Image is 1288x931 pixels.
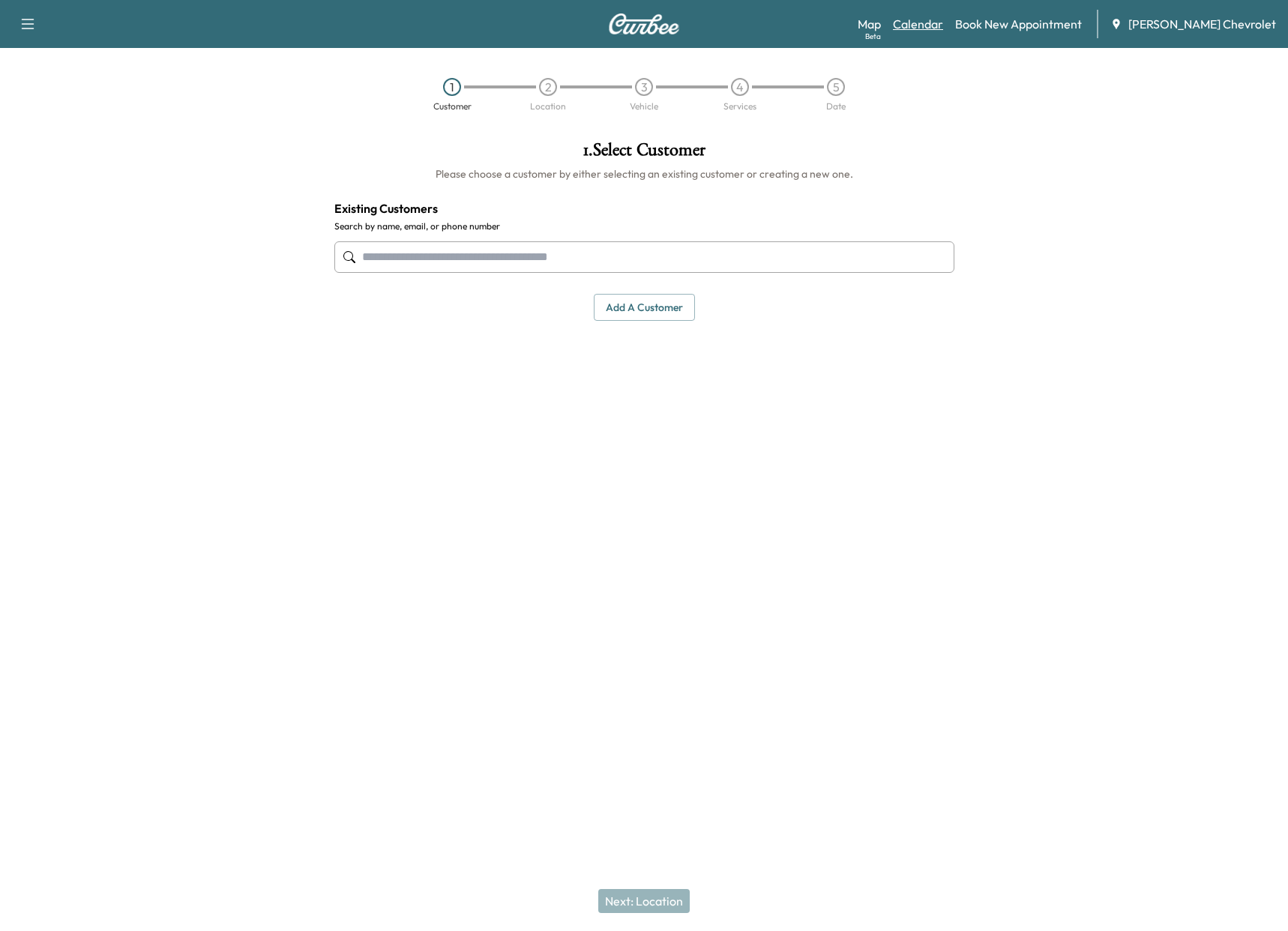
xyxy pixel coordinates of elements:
div: 2 [539,78,557,96]
a: Book New Appointment [955,15,1082,33]
div: 1 [443,78,461,96]
div: Beta [865,31,881,42]
button: Add a customer [594,294,695,322]
img: Curbee Logo [608,13,680,34]
div: 5 [827,78,845,96]
div: 4 [731,78,749,96]
a: Calendar [893,15,943,33]
label: Search by name, email, or phone number [334,220,954,232]
div: 3 [635,78,653,96]
a: MapBeta [858,15,881,33]
span: [PERSON_NAME] Chevrolet [1128,15,1276,33]
div: Vehicle [630,102,658,111]
h6: Please choose a customer by either selecting an existing customer or creating a new one. [334,166,954,181]
h4: Existing Customers [334,199,954,217]
div: Date [826,102,846,111]
div: Services [723,102,756,111]
div: Customer [433,102,472,111]
h1: 1 . Select Customer [334,141,954,166]
div: Location [530,102,566,111]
